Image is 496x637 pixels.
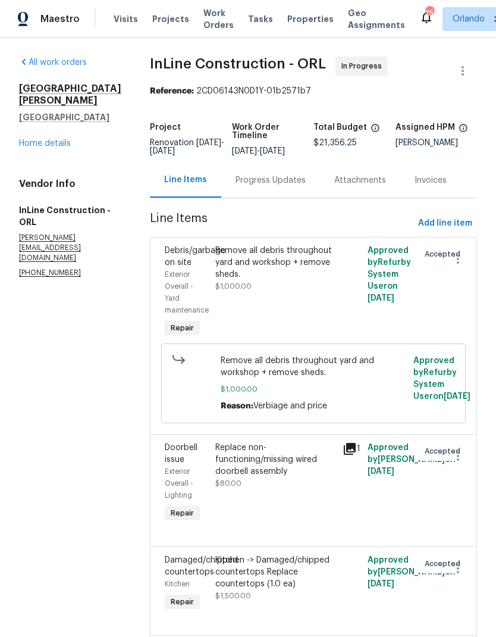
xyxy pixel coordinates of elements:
[425,558,465,570] span: Accepted
[368,246,411,302] span: Approved by Refurby System User on
[152,13,189,25] span: Projects
[395,139,478,147] div: [PERSON_NAME]
[425,445,465,457] span: Accepted
[253,402,327,410] span: Verbiage and price
[165,556,238,576] span: Damaged/chipped countertops
[232,123,314,140] h5: Work Order Timeline
[150,87,194,95] b: Reference:
[150,139,224,155] span: Renovation
[334,174,386,186] div: Attachments
[368,467,394,476] span: [DATE]
[215,283,252,290] span: $1,000.00
[221,383,406,395] span: $1,000.00
[215,480,241,487] span: $80.00
[150,213,413,235] span: Line Items
[444,392,470,401] span: [DATE]
[164,174,207,186] div: Line Items
[368,294,394,302] span: [DATE]
[215,245,335,280] div: Remove all debris throughout yard and workshop + remove sheds.
[260,147,285,155] span: [DATE]
[196,139,221,147] span: [DATE]
[114,13,138,25] span: Visits
[459,123,468,139] span: The hpm assigned to this work order.
[166,507,199,519] span: Repair
[371,123,380,139] span: The total cost of line items that have been proposed by Opendoor. This sum includes line items th...
[415,174,447,186] div: Invoices
[19,204,121,228] h5: InLine Construction - ORL
[165,580,190,588] span: Kitchen
[425,7,434,19] div: 25
[232,147,285,155] span: -
[425,248,465,260] span: Accepted
[248,15,273,23] span: Tasks
[166,596,199,608] span: Repair
[418,216,472,231] span: Add line item
[343,442,361,456] div: 1
[368,556,456,588] span: Approved by [PERSON_NAME] on
[232,147,257,155] span: [DATE]
[341,60,387,72] span: In Progress
[165,271,209,314] span: Exterior Overall - Yard maintenance
[40,13,80,25] span: Maestro
[150,85,477,97] div: 2CD06143N0D1Y-01b2571b7
[413,213,477,235] button: Add line item
[215,592,251,599] span: $1,500.00
[368,444,456,476] span: Approved by [PERSON_NAME] on
[203,7,234,31] span: Work Orders
[368,580,394,588] span: [DATE]
[413,357,470,401] span: Approved by Refurby System User on
[150,57,326,71] span: InLine Construction - ORL
[395,123,455,132] h5: Assigned HPM
[453,13,485,25] span: Orlando
[215,554,335,590] div: Kitchen -> Damaged/chipped countertops Replace countertops (1.0 ea)
[150,123,181,132] h5: Project
[165,246,225,267] span: Debris/garbage on site
[287,13,334,25] span: Properties
[150,139,224,155] span: -
[221,402,253,410] span: Reason:
[313,123,367,132] h5: Total Budget
[348,7,405,31] span: Geo Assignments
[19,178,121,190] h4: Vendor Info
[19,58,87,67] a: All work orders
[150,147,175,155] span: [DATE]
[236,174,306,186] div: Progress Updates
[166,322,199,334] span: Repair
[165,444,197,464] span: Doorbell issue
[313,139,357,147] span: $21,356.25
[215,442,335,477] div: Replace non-functioning/missing wired doorbell assembly
[221,355,406,379] span: Remove all debris throughout yard and workshop + remove sheds.
[165,468,193,499] span: Exterior Overall - Lighting
[19,139,71,148] a: Home details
